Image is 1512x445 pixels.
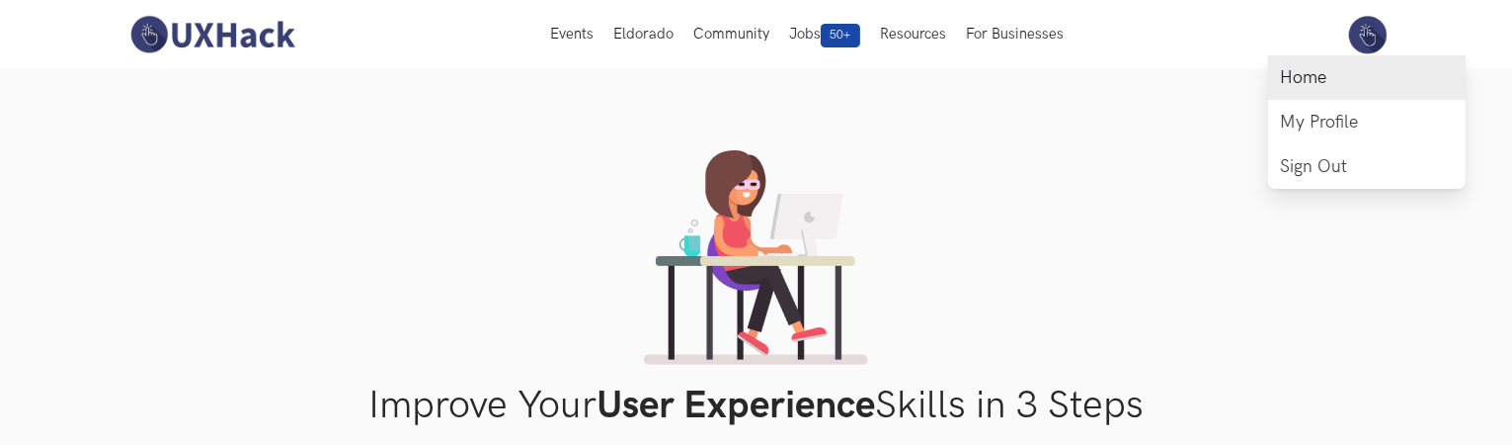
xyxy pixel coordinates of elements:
a: My Profile [1268,100,1466,144]
img: Your profile pic [1346,14,1388,55]
strong: User Experience [597,383,875,429]
img: lady working on laptop [644,150,868,365]
a: Sign Out [1268,144,1466,189]
span: 50+ [821,24,860,47]
img: UXHack-logo.png [124,14,300,55]
h1: Improve Your Skills in 3 Steps [124,383,1389,429]
a: Home [1268,55,1466,100]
